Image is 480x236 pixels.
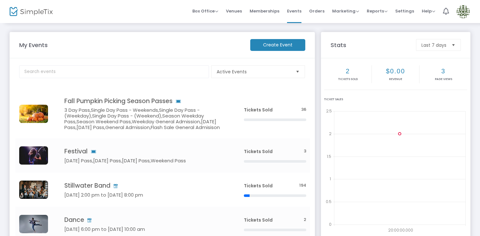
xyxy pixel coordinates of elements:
span: Tickets Sold [244,183,273,189]
span: 36 [301,107,306,113]
div: Ticket Sales [324,97,467,102]
p: Page Views [420,77,467,82]
img: pexels-yogendras31-1701202.jpg [19,215,48,233]
p: Revenue [372,77,419,82]
img: 637902124702804288pumpkin.jpg [19,105,48,123]
span: Box Office [192,8,218,14]
img: 6379326231620341952022-07-23simpletix.png [19,181,48,199]
h2: $0.00 [372,67,419,75]
h4: Fall Pumpkin Picking Season Passes [64,97,225,105]
span: Venues [226,3,242,19]
h5: [DATE] Pass,[DATE] Pass,[DATE] Pass,Weekend Pass [64,158,225,164]
span: 2 [304,217,306,223]
text: 1.5 [327,153,331,159]
text: 20:00:00.000 [388,227,413,233]
h5: [DATE] 2:00 pm to [DATE] 8:00 pm [64,192,225,198]
span: Settings [395,3,414,19]
h2: 3 [420,67,467,75]
span: 3 [304,148,306,154]
span: Marketing [332,8,359,14]
text: 0.5 [326,199,332,204]
button: Select [449,39,458,51]
span: Orders [309,3,324,19]
h2: 2 [325,67,371,75]
span: Events [287,3,301,19]
span: Tickets Sold [244,107,273,113]
img: guitarlive-e1527148663841.jpg [19,146,48,165]
h5: [DATE] 6:00 pm to [DATE] 10:00 am [64,226,225,232]
span: Active Events [217,69,291,75]
text: 2.5 [326,108,332,114]
span: Tickets Sold [244,217,273,223]
span: Last 7 days [421,42,446,48]
button: Select [293,66,302,78]
h4: Festival [64,148,225,155]
m-panel-title: Stats [327,41,413,49]
span: Tickets Sold [244,148,273,155]
text: 0 [329,222,332,227]
text: 1 [330,176,331,182]
m-panel-title: My Events [16,41,247,49]
h5: 3 Day Pass,Single Day Pass - Weekends,Single Day Pass - (Weekday),Single Day Pass - (Weekend),Sea... [64,107,225,130]
text: 2 [329,131,332,136]
span: 194 [299,183,306,189]
h4: Dance [64,216,225,224]
m-button: Create Event [250,39,305,51]
input: Search events [19,65,209,78]
span: Reports [367,8,388,14]
p: Tickets sold [325,77,371,82]
h4: Stillwater Band [64,182,225,189]
span: Memberships [250,3,279,19]
span: Help [422,8,435,14]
